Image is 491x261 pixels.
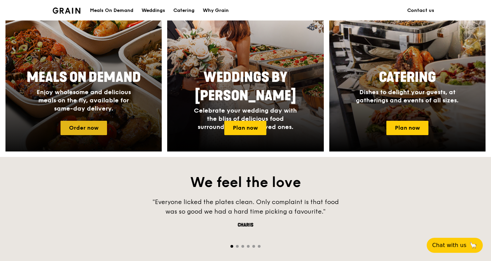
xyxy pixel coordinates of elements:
span: 🦙 [469,241,477,249]
span: Meals On Demand [27,69,141,86]
div: Charis [143,222,348,229]
div: Why Grain [203,0,229,21]
span: Go to slide 5 [252,245,255,248]
span: Go to slide 3 [241,245,244,248]
span: Go to slide 6 [258,245,261,248]
a: Plan now [386,121,428,135]
img: Grain [53,8,80,14]
button: Chat with us🦙 [427,238,483,253]
a: Catering [169,0,199,21]
span: Go to slide 4 [247,245,250,248]
div: Weddings [142,0,165,21]
span: Dishes to delight your guests, at gatherings and events of all sizes. [356,88,459,104]
div: Meals On Demand [90,0,133,21]
span: Celebrate your wedding day with the bliss of delicious food surrounded by your loved ones. [194,107,297,131]
a: Plan now [224,121,266,135]
a: Why Grain [199,0,233,21]
div: "Everyone licked the plates clean. Only complaint is that food was so good we had a hard time pic... [143,197,348,216]
span: Catering [379,69,436,86]
span: Go to slide 1 [230,245,233,248]
span: Enjoy wholesome and delicious meals on the fly, available for same-day delivery. [37,88,131,112]
span: Go to slide 2 [236,245,239,248]
a: Order now [61,121,107,135]
a: Contact us [403,0,438,21]
div: Catering [173,0,195,21]
span: Weddings by [PERSON_NAME] [195,69,296,104]
span: Chat with us [432,241,466,249]
a: Weddings [137,0,169,21]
